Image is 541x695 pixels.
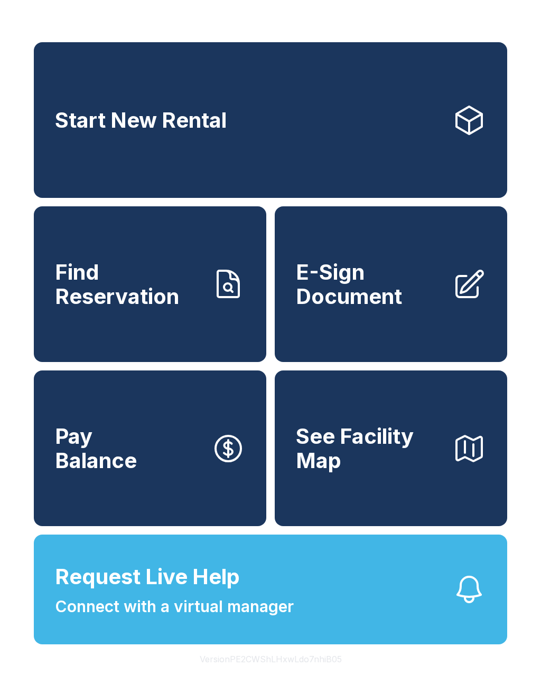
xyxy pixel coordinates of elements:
[55,260,203,308] span: Find Reservation
[34,370,266,526] a: PayBalance
[55,108,227,132] span: Start New Rental
[55,424,137,472] span: Pay Balance
[34,535,507,644] button: Request Live HelpConnect with a virtual manager
[34,206,266,362] a: Find Reservation
[55,595,294,618] span: Connect with a virtual manager
[275,370,507,526] button: See Facility Map
[191,644,350,674] button: VersionPE2CWShLHxwLdo7nhiB05
[275,206,507,362] a: E-Sign Document
[55,561,240,593] span: Request Live Help
[296,260,444,308] span: E-Sign Document
[34,42,507,198] a: Start New Rental
[296,424,444,472] span: See Facility Map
